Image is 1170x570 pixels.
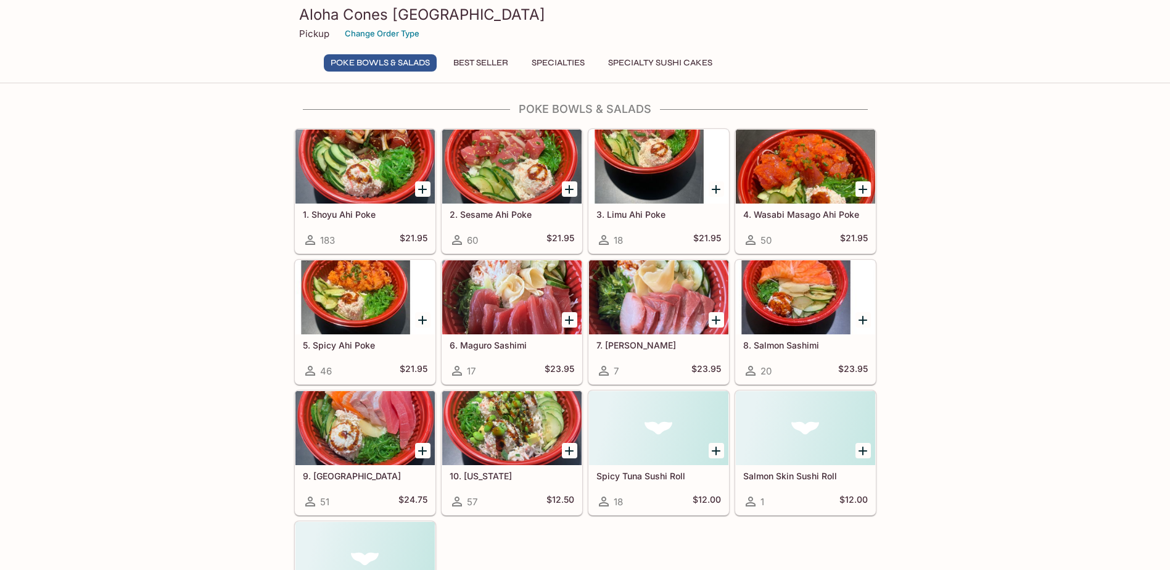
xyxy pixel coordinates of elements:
a: 3. Limu Ahi Poke18$21.95 [588,129,729,254]
button: Specialties [525,54,591,72]
span: 1 [760,496,764,508]
button: Specialty Sushi Cakes [601,54,719,72]
h5: $21.95 [546,233,574,247]
h5: 4. Wasabi Masago Ahi Poke [743,209,868,220]
h5: 2. Sesame Ahi Poke [450,209,574,220]
h5: 8. Salmon Sashimi [743,340,868,350]
h5: 1. Shoyu Ahi Poke [303,209,427,220]
h3: Aloha Cones [GEOGRAPHIC_DATA] [299,5,871,24]
h5: 6. Maguro Sashimi [450,340,574,350]
div: Salmon Skin Sushi Roll [736,391,875,465]
div: 5. Spicy Ahi Poke [295,260,435,334]
button: Best Seller [447,54,515,72]
h5: Spicy Tuna Sushi Roll [596,471,721,481]
div: 7. Hamachi Sashimi [589,260,728,334]
a: 7. [PERSON_NAME]7$23.95 [588,260,729,384]
button: Add 3. Limu Ahi Poke [709,181,724,197]
h5: 5. Spicy Ahi Poke [303,340,427,350]
button: Add 4. Wasabi Masago Ahi Poke [855,181,871,197]
h5: $24.75 [398,494,427,509]
div: 10. California [442,391,582,465]
button: Add 6. Maguro Sashimi [562,312,577,328]
h5: 9. [GEOGRAPHIC_DATA] [303,471,427,481]
a: Salmon Skin Sushi Roll1$12.00 [735,390,876,515]
button: Add 7. Hamachi Sashimi [709,312,724,328]
button: Change Order Type [339,24,425,43]
button: Add 1. Shoyu Ahi Poke [415,181,431,197]
button: Add 2. Sesame Ahi Poke [562,181,577,197]
span: 18 [614,234,623,246]
button: Add Salmon Skin Sushi Roll [855,443,871,458]
h5: $21.95 [693,233,721,247]
a: 6. Maguro Sashimi17$23.95 [442,260,582,384]
span: 51 [320,496,329,508]
div: 6. Maguro Sashimi [442,260,582,334]
span: 57 [467,496,477,508]
button: Add 9. Charashi [415,443,431,458]
h5: $12.00 [839,494,868,509]
span: 18 [614,496,623,508]
span: 17 [467,365,476,377]
div: 9. Charashi [295,391,435,465]
h5: $12.50 [546,494,574,509]
button: Poke Bowls & Salads [324,54,437,72]
span: 183 [320,234,335,246]
a: 1. Shoyu Ahi Poke183$21.95 [295,129,435,254]
h5: Salmon Skin Sushi Roll [743,471,868,481]
h4: Poke Bowls & Salads [294,102,876,116]
div: 2. Sesame Ahi Poke [442,130,582,204]
span: 20 [760,365,772,377]
h5: $21.95 [840,233,868,247]
button: Add Spicy Tuna Sushi Roll [709,443,724,458]
a: 9. [GEOGRAPHIC_DATA]51$24.75 [295,390,435,515]
h5: 10. [US_STATE] [450,471,574,481]
div: 8. Salmon Sashimi [736,260,875,334]
h5: $21.95 [400,363,427,378]
div: Spicy Tuna Sushi Roll [589,391,728,465]
h5: 7. [PERSON_NAME] [596,340,721,350]
button: Add 5. Spicy Ahi Poke [415,312,431,328]
a: 5. Spicy Ahi Poke46$21.95 [295,260,435,384]
div: 1. Shoyu Ahi Poke [295,130,435,204]
h5: $23.95 [545,363,574,378]
span: 46 [320,365,332,377]
button: Add 10. California [562,443,577,458]
span: 60 [467,234,478,246]
h5: 3. Limu Ahi Poke [596,209,721,220]
h5: $23.95 [838,363,868,378]
a: 10. [US_STATE]57$12.50 [442,390,582,515]
a: 4. Wasabi Masago Ahi Poke50$21.95 [735,129,876,254]
button: Add 8. Salmon Sashimi [855,312,871,328]
div: 3. Limu Ahi Poke [589,130,728,204]
a: 8. Salmon Sashimi20$23.95 [735,260,876,384]
a: Spicy Tuna Sushi Roll18$12.00 [588,390,729,515]
span: 7 [614,365,619,377]
a: 2. Sesame Ahi Poke60$21.95 [442,129,582,254]
h5: $23.95 [691,363,721,378]
h5: $12.00 [693,494,721,509]
div: 4. Wasabi Masago Ahi Poke [736,130,875,204]
h5: $21.95 [400,233,427,247]
p: Pickup [299,28,329,39]
span: 50 [760,234,772,246]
